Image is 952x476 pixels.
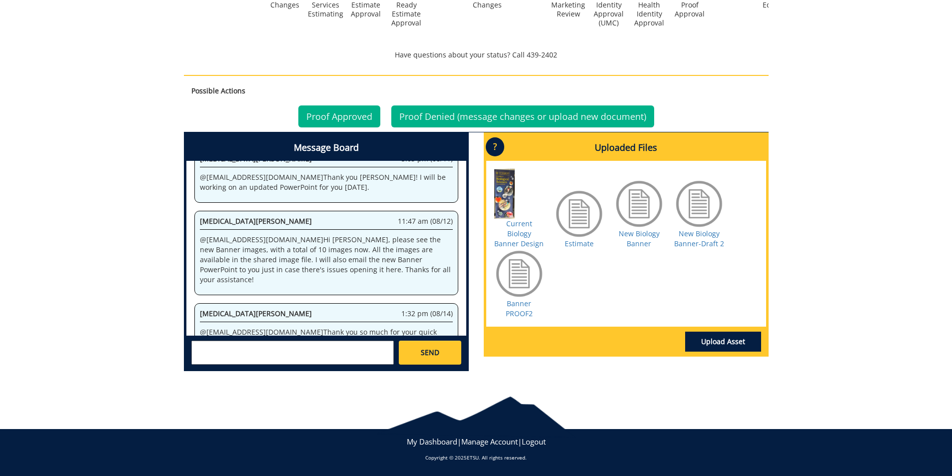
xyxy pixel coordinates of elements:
a: Upload Asset [685,332,761,352]
a: Current Biology Banner Design [494,219,544,248]
p: @ [EMAIL_ADDRESS][DOMAIN_NAME] Hi [PERSON_NAME], please see the new Banner images, with a total o... [200,235,453,285]
p: ? [486,137,504,156]
span: 1:32 pm (08/14) [401,309,453,319]
a: My Dashboard [407,437,457,447]
strong: Possible Actions [191,86,245,95]
a: Banner PROOF2 [506,299,533,318]
span: [MEDICAL_DATA][PERSON_NAME] [200,309,312,318]
a: Proof Denied (message changes or upload new document) [391,105,654,127]
p: @ [EMAIL_ADDRESS][DOMAIN_NAME] Thank you [PERSON_NAME]! I will be working on an updated PowerPoin... [200,172,453,192]
p: @ [EMAIL_ADDRESS][DOMAIN_NAME] Thank you so much for your quick turn around on proof 2. Just a co... [200,327,453,407]
textarea: messageToSend [191,341,394,365]
span: 11:47 am (08/12) [398,216,453,226]
a: ETSU [467,454,479,461]
span: SEND [421,348,439,358]
h4: Uploaded Files [486,135,766,161]
a: Estimate [565,239,594,248]
span: [MEDICAL_DATA][PERSON_NAME] [200,216,312,226]
a: SEND [399,341,461,365]
a: Logout [522,437,546,447]
a: Manage Account [461,437,518,447]
a: New Biology Banner-Draft 2 [674,229,724,248]
a: New Biology Banner [619,229,660,248]
a: Proof Approved [298,105,380,127]
p: Have questions about your status? Call 439-2402 [184,50,769,60]
h4: Message Board [186,135,466,161]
